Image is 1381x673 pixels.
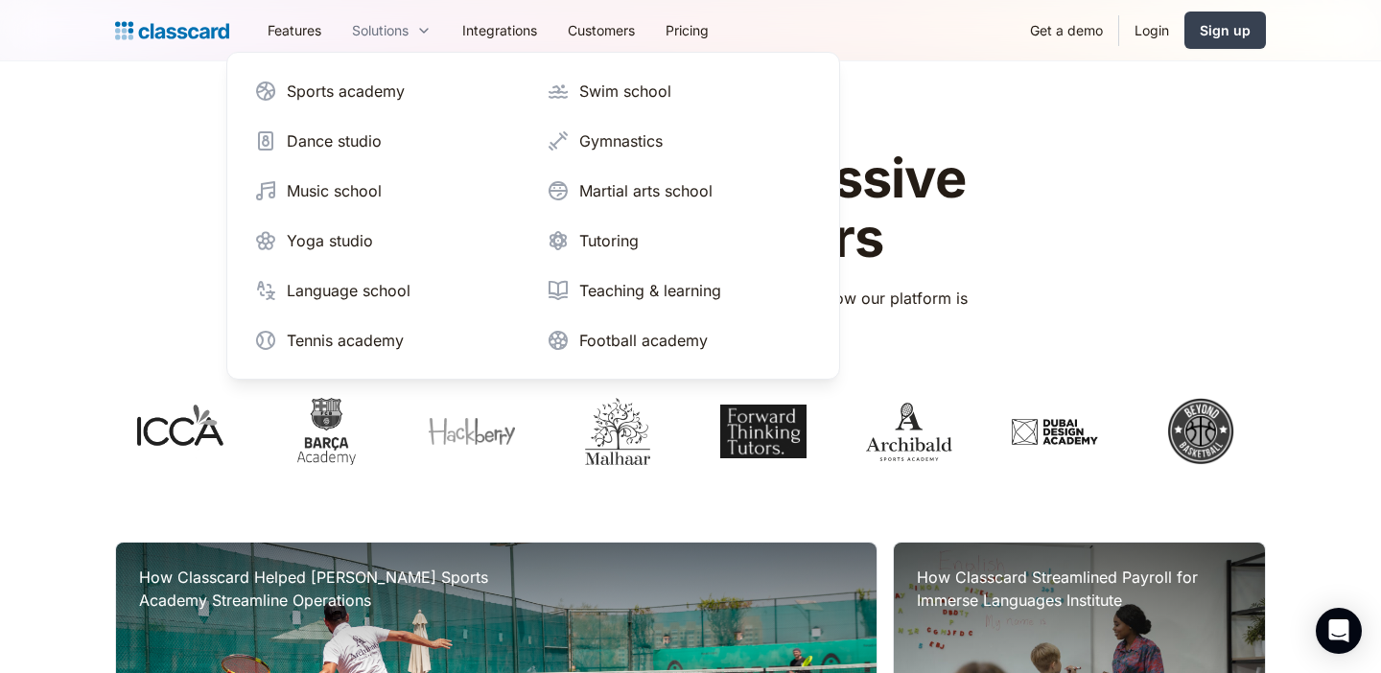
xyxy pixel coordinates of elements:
[1119,9,1184,52] a: Login
[579,329,708,352] div: Football academy
[579,80,671,103] div: Swim school
[287,129,382,152] div: Dance studio
[246,321,527,360] a: Tennis academy
[579,179,713,202] div: Martial arts school
[539,122,820,160] a: Gymnastics
[579,229,639,252] div: Tutoring
[287,329,404,352] div: Tennis academy
[539,172,820,210] a: Martial arts school
[579,279,721,302] div: Teaching & learning
[1015,9,1118,52] a: Get a demo
[447,9,552,52] a: Integrations
[246,122,527,160] a: Dance studio
[139,566,523,612] h3: How Classcard Helped [PERSON_NAME] Sports Academy Streamline Operations
[352,20,409,40] div: Solutions
[246,221,527,260] a: Yoga studio
[246,271,527,310] a: Language school
[287,80,405,103] div: Sports academy
[287,229,373,252] div: Yoga studio
[287,279,410,302] div: Language school
[650,9,724,52] a: Pricing
[252,9,337,52] a: Features
[115,17,229,44] a: home
[1200,20,1251,40] div: Sign up
[1316,608,1362,654] div: Open Intercom Messenger
[287,179,382,202] div: Music school
[552,9,650,52] a: Customers
[246,172,527,210] a: Music school
[539,72,820,110] a: Swim school
[539,271,820,310] a: Teaching & learning
[539,221,820,260] a: Tutoring
[579,129,663,152] div: Gymnastics
[337,9,447,52] div: Solutions
[246,72,527,110] a: Sports academy
[539,321,820,360] a: Football academy
[1184,12,1266,49] a: Sign up
[917,566,1242,612] h3: How Classcard Streamlined Payroll for Immerse Languages Institute
[226,52,840,380] nav: Solutions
